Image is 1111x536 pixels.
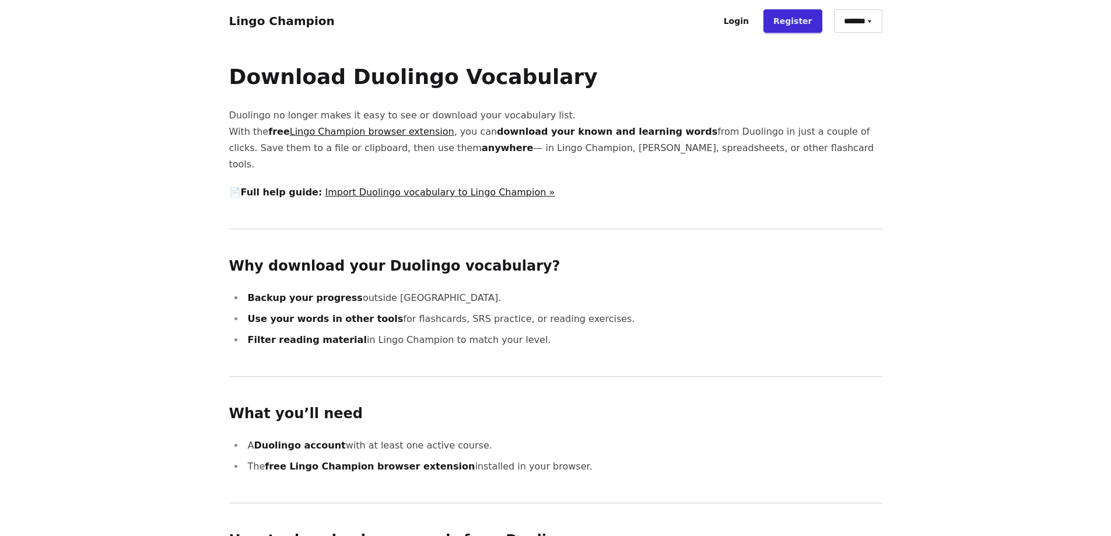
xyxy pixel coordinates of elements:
strong: Full help guide: [241,187,323,198]
a: Register [763,9,822,33]
strong: Use your words in other tools [248,313,404,324]
p: 📄 [229,184,882,201]
strong: free Lingo Champion browser extension [265,461,475,472]
p: Duolingo no longer makes it easy to see or download your vocabulary list. With the , you can from... [229,107,882,173]
strong: Backup your progress [248,292,363,303]
h2: Why download your Duolingo vocabulary? [229,257,882,276]
h2: What you’ll need [229,405,882,423]
li: The installed in your browser. [244,458,882,475]
a: Import Duolingo vocabulary to Lingo Champion » [325,187,555,198]
strong: download your known and learning words [497,126,717,137]
a: Login [714,9,759,33]
strong: Duolingo account [254,440,345,451]
li: in Lingo Champion to match your level. [244,332,882,348]
a: Lingo Champion [229,14,335,28]
li: outside [GEOGRAPHIC_DATA]. [244,290,882,306]
a: Lingo Champion browser extension [290,126,454,137]
strong: free [268,126,454,137]
li: A with at least one active course. [244,437,882,454]
li: for flashcards, SRS practice, or reading exercises. [244,311,882,327]
h1: Download Duolingo Vocabulary [229,65,882,89]
strong: anywhere [482,142,533,153]
strong: Filter reading material [248,334,367,345]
